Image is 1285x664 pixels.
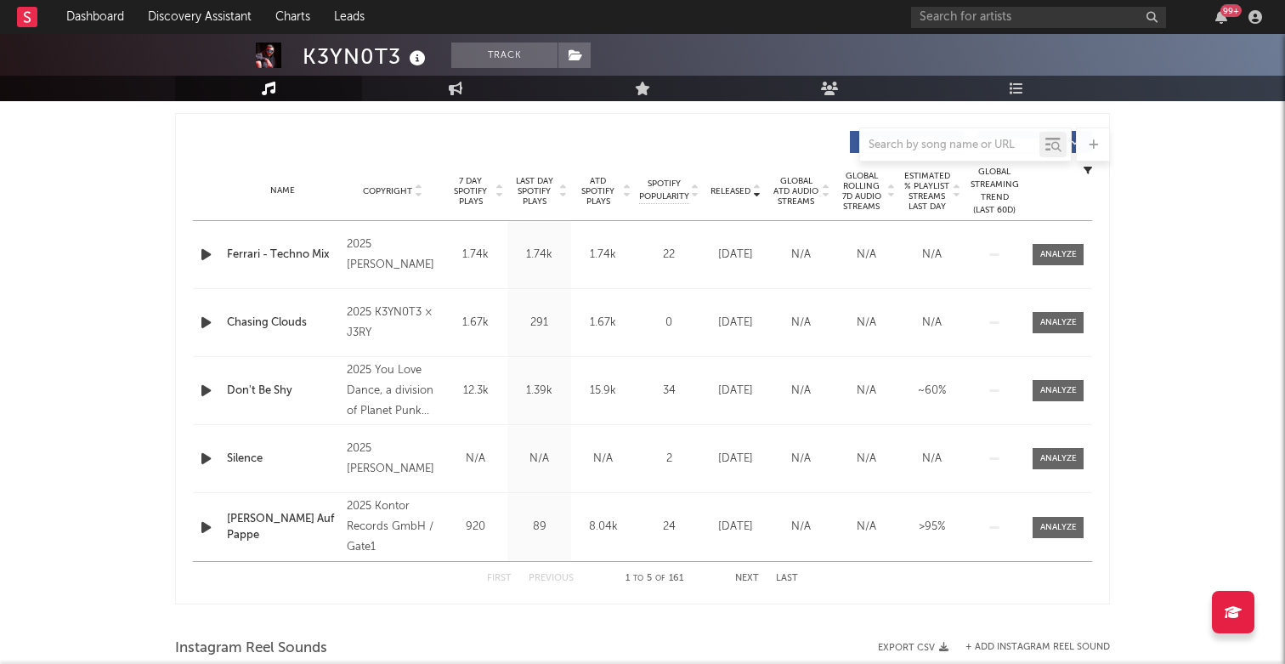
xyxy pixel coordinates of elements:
span: Global Rolling 7D Audio Streams [838,171,885,212]
div: 24 [639,519,699,536]
div: 291 [512,315,567,332]
div: 0 [639,315,699,332]
span: 7 Day Spotify Plays [448,176,493,207]
div: ~ 60 % [903,383,960,400]
div: N/A [903,315,960,332]
div: 2025 K3YN0T3 × J3RY [347,303,439,343]
a: Ferrari - Techno Mix [227,247,338,264]
div: N/A [773,383,829,400]
div: 1.74k [448,247,503,264]
div: 15.9k [575,383,631,400]
div: 2025 Kontor Records GmbH / Gate1 [347,497,439,558]
div: [DATE] [707,315,764,332]
div: >95% [903,519,960,536]
div: N/A [838,383,895,400]
div: 34 [639,383,699,400]
span: to [633,575,643,582]
div: 1.74k [575,247,631,264]
span: Released [710,186,750,196]
button: Previous [529,574,574,583]
button: Track [451,43,558,68]
span: Spotify Popularity [639,178,689,203]
div: N/A [512,451,567,468]
div: 1.67k [448,315,503,332]
button: First [487,574,512,583]
div: [DATE] [707,247,764,264]
div: N/A [773,247,829,264]
div: 2025 [PERSON_NAME] [347,235,439,275]
div: N/A [838,451,895,468]
div: Global Streaming Trend (Last 60D) [969,166,1020,217]
div: Name [227,184,338,197]
div: N/A [773,315,829,332]
div: 1.74k [512,247,567,264]
button: 99+ [1215,10,1227,24]
a: Silence [227,451,338,468]
span: of [655,575,665,582]
div: N/A [838,315,895,332]
span: Instagram Reel Sounds [175,638,327,659]
button: Last [776,574,798,583]
div: N/A [838,519,895,536]
span: Last Day Spotify Plays [512,176,557,207]
div: [DATE] [707,519,764,536]
div: 12.3k [448,383,503,400]
div: [DATE] [707,383,764,400]
div: 2025 [PERSON_NAME] [347,439,439,480]
a: Don't Be Shy [227,383,338,400]
input: Search by song name or URL [860,139,1039,152]
a: Chasing Clouds [227,315,338,332]
div: N/A [773,451,829,468]
div: 1 5 161 [608,569,701,589]
div: 89 [512,519,567,536]
div: N/A [773,519,829,536]
span: Estimated % Playlist Streams Last Day [903,171,950,212]
input: Search for artists [911,7,1166,28]
div: N/A [575,451,631,468]
span: Copyright [363,186,412,196]
div: 99 + [1220,4,1242,17]
div: 1.39k [512,383,567,400]
div: N/A [448,451,503,468]
div: 2 [639,451,699,468]
div: N/A [903,247,960,264]
div: N/A [903,451,960,468]
span: Global ATD Audio Streams [773,176,819,207]
a: [PERSON_NAME] Auf Pappe [227,511,338,544]
div: 1.67k [575,315,631,332]
span: ATD Spotify Plays [575,176,620,207]
div: K3YN0T3 [303,43,430,71]
div: 920 [448,519,503,536]
div: + Add Instagram Reel Sound [948,643,1110,652]
div: 8.04k [575,519,631,536]
div: N/A [838,247,895,264]
div: 22 [639,247,699,264]
div: [DATE] [707,451,764,468]
div: 2025 You Love Dance, a division of Planet Punk Music GmbH [347,360,439,422]
button: Export CSV [878,643,948,653]
button: Next [735,574,759,583]
button: + Add Instagram Reel Sound [965,643,1110,652]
